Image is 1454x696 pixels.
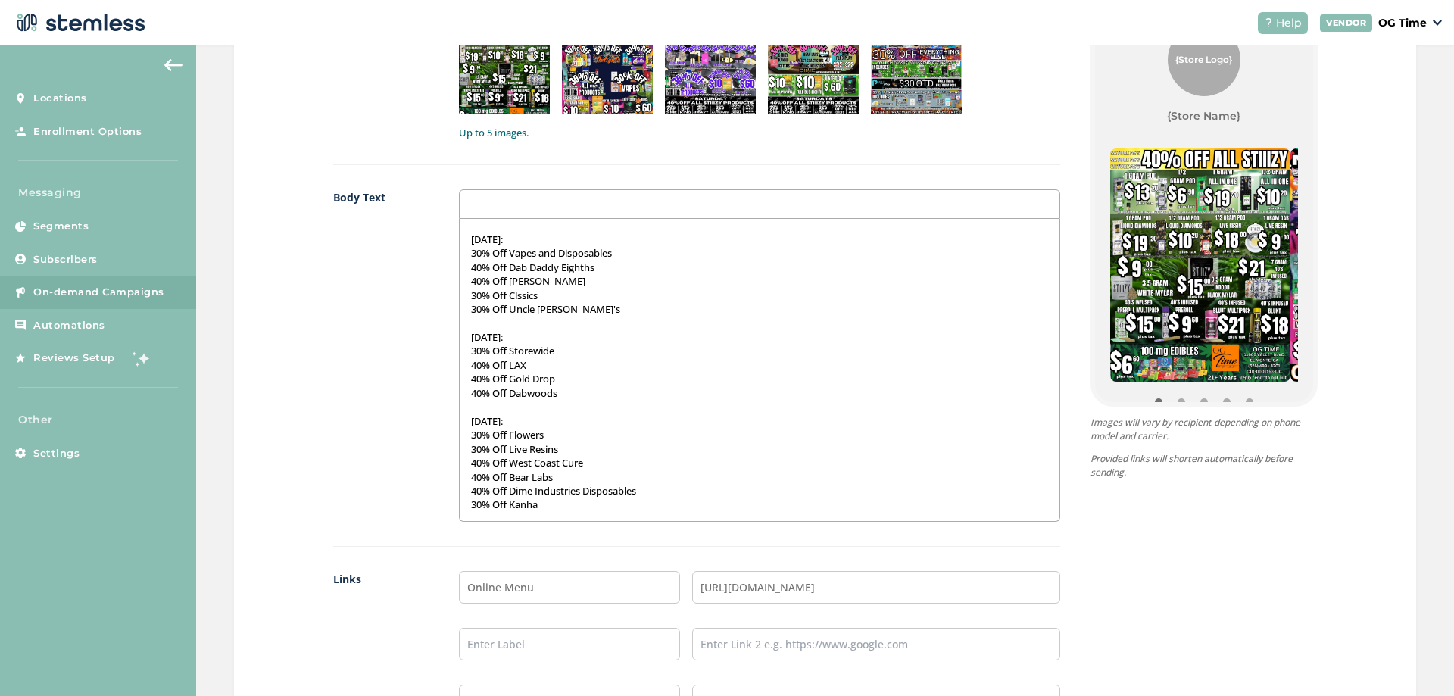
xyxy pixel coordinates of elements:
img: icon_down-arrow-small-66adaf34.svg [1433,20,1442,26]
label: Body Text [333,189,429,522]
div: VENDOR [1320,14,1372,32]
img: icon-help-white-03924b79.svg [1264,18,1273,27]
img: 9k= [871,23,962,114]
span: Locations [33,91,87,106]
input: Enter Link 2 e.g. https://www.google.com [692,628,1060,660]
label: Images [333,4,429,140]
img: icon-arrow-back-accent-c549486e.svg [164,59,183,71]
button: Item 2 [1193,391,1215,414]
img: Z [459,23,550,114]
p: 40% Off Dime Industries Disposables [471,484,1047,498]
span: Automations [33,318,105,333]
p: 30% Off Vapes and Disposables [471,246,1047,260]
p: 30% Off Uncle [PERSON_NAME]'s [471,302,1047,316]
iframe: Chat Widget [1378,623,1454,696]
p: 30% Off Storewide [471,344,1047,357]
input: Enter Label [459,628,680,660]
p: 40% Off Dabwoods [471,386,1047,400]
img: Z [1110,148,1290,382]
p: [DATE]: [471,330,1047,344]
span: Settings [33,446,80,461]
p: 40% Off Bear Labs [471,470,1047,484]
p: 40% Off LAX [471,358,1047,372]
label: {Store Name} [1167,108,1240,124]
span: Segments [33,219,89,234]
p: Images will vary by recipient depending on phone model and carrier. [1090,416,1318,443]
input: Enter Label [459,571,680,604]
input: Enter Link 1 e.g. https://www.google.com [692,571,1060,604]
p: 30% Off Kanha [471,498,1047,511]
span: Enrollment Options [33,124,142,139]
span: Subscribers [33,252,98,267]
label: Up to 5 images. [459,126,1059,141]
p: [DATE]: [471,233,1047,246]
img: 2Q== [768,23,859,114]
img: 2Q== [665,23,756,114]
button: Item 1 [1170,391,1193,414]
p: 40% Off Dab Daddy Eighths [471,261,1047,274]
button: Item 3 [1215,391,1238,414]
span: {Store Logo} [1175,53,1232,67]
p: [DATE]: [471,414,1047,428]
img: Z [562,23,653,114]
button: Item 0 [1147,391,1170,414]
p: 30% Off Flowers [471,428,1047,442]
img: logo-dark-0685b13c.svg [12,8,145,38]
img: glitter-stars-b7820f95.gif [126,343,157,373]
p: OG Time [1378,15,1427,31]
span: On-demand Campaigns [33,285,164,300]
p: Provided links will shorten automatically before sending. [1090,452,1318,479]
p: 40% Off West Coast Cure [471,456,1047,470]
button: Item 4 [1238,391,1261,414]
span: Help [1276,15,1302,31]
p: 40% Off [PERSON_NAME] [471,274,1047,288]
p: 40% Off Gold Drop [471,372,1047,385]
p: 30% Off Clssics [471,289,1047,302]
span: Reviews Setup [33,351,115,366]
p: 30% Off Live Resins [471,442,1047,456]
